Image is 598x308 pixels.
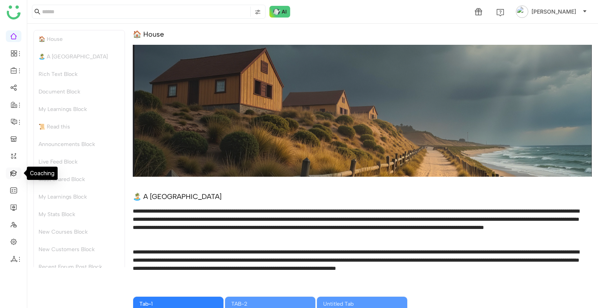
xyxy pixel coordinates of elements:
[531,7,576,16] span: [PERSON_NAME]
[34,30,125,48] div: 🏠 House
[255,9,261,15] img: search-type.svg
[133,30,164,39] div: 🏠 House
[34,258,125,276] div: Recent Forum Post Block
[34,223,125,241] div: New Courses Block
[516,5,528,18] img: avatar
[133,45,592,177] img: 68553b2292361c547d91f02a
[34,48,125,65] div: 🏝️ A [GEOGRAPHIC_DATA]
[34,153,125,171] div: Live Feed Block
[34,241,125,258] div: New Customers Block
[34,188,125,206] div: My Learnings Block
[496,9,504,16] img: help.svg
[27,167,58,180] div: Coaching
[514,5,589,18] button: [PERSON_NAME]
[133,192,222,201] div: 🏝️ A [GEOGRAPHIC_DATA]
[34,171,125,188] div: Most Shared Block
[34,206,125,223] div: My Stats Block
[34,136,125,153] div: Announcements Block
[269,6,290,18] img: ask-buddy-normal.svg
[34,65,125,83] div: Rich Text Block
[34,118,125,136] div: 📜 Read this
[34,100,125,118] div: My Learnings Block
[34,83,125,100] div: Document Block
[7,5,21,19] img: logo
